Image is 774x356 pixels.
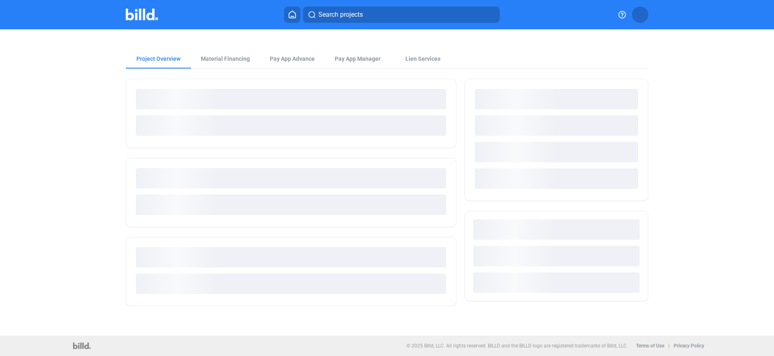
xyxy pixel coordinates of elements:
div: Material Financing [201,55,250,63]
p: | [668,343,669,349]
div: loading [136,274,446,294]
button: Search projects [303,7,500,23]
div: loading [473,246,640,266]
p: © 2025 Billd, LLC. All rights reserved. BILLD and the BILLD logo are registered trademarks of Bil... [407,343,628,349]
b: Privacy Policy [674,343,704,349]
div: loading [473,219,640,240]
span: Pay App Manager [335,55,380,63]
div: loading [136,168,446,188]
div: loading [475,115,638,136]
div: loading [136,195,446,215]
b: Terms of Use [636,343,664,349]
div: loading [136,89,446,109]
div: loading [475,89,638,109]
div: loading [475,168,638,189]
div: loading [473,272,640,293]
div: loading [136,247,446,268]
div: loading [136,115,446,136]
div: Pay App Advance [270,55,315,63]
span: Search projects [318,10,363,20]
div: Project Overview [136,55,180,63]
div: Lien Services [405,55,440,63]
div: loading [475,142,638,162]
img: logo [73,343,91,349]
img: Billd Company Logo [126,9,158,20]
